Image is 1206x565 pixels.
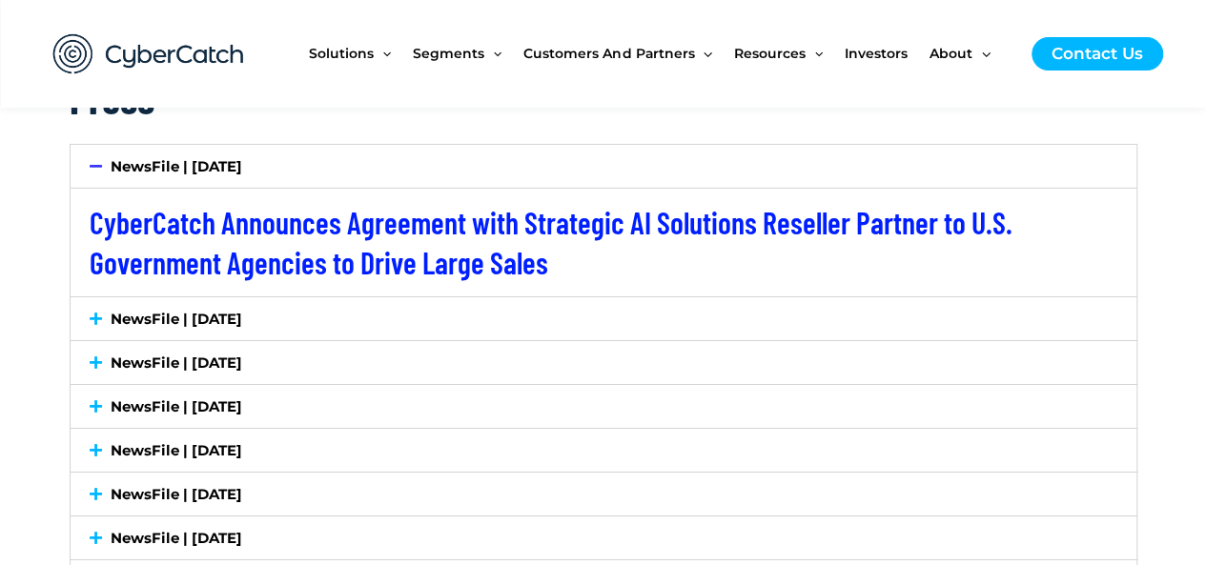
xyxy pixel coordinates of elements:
a: NewsFile | [DATE] [111,529,242,547]
span: Customers and Partners [523,13,694,93]
nav: Site Navigation: New Main Menu [309,13,1012,93]
a: CyberCatch Announces Agreement with Strategic AI Solutions Reseller Partner to U.S. Government Ag... [90,204,1012,280]
a: Investors [845,13,930,93]
span: About [930,13,972,93]
a: NewsFile | [DATE] [111,441,242,459]
a: NewsFile | [DATE] [111,157,242,175]
a: NewsFile | [DATE] [111,397,242,415]
span: Investors [845,13,908,93]
span: Segments [413,13,484,93]
a: NewsFile | [DATE] [111,485,242,503]
span: Menu Toggle [694,13,711,93]
span: Menu Toggle [484,13,501,93]
img: CyberCatch [34,14,263,93]
a: Contact Us [1032,37,1163,71]
span: Solutions [309,13,374,93]
span: Menu Toggle [374,13,391,93]
a: NewsFile | [DATE] [111,310,242,328]
a: NewsFile | [DATE] [111,353,242,372]
span: Menu Toggle [972,13,990,93]
span: Menu Toggle [806,13,823,93]
span: Resources [734,13,806,93]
